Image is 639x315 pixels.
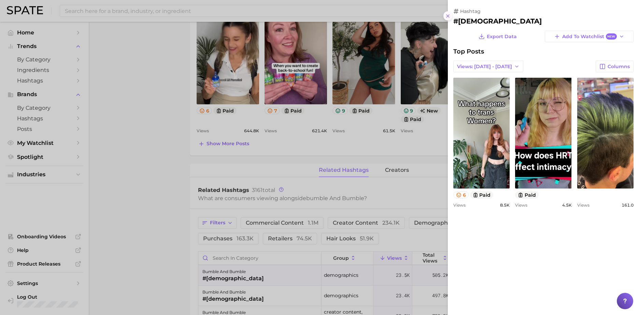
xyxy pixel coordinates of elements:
button: Export Data [477,31,519,42]
span: Views [453,202,466,208]
span: Export Data [487,34,517,40]
span: 8.5k [500,202,510,208]
button: Views: [DATE] - [DATE] [453,61,523,72]
span: 4.5k [562,202,572,208]
span: Add to Watchlist [562,33,616,40]
span: hashtag [460,8,481,14]
button: paid [470,191,494,198]
span: 161.0 [622,202,634,208]
span: Columns [608,64,630,70]
button: Columns [596,61,634,72]
button: Add to WatchlistNew [545,31,634,42]
span: Views [577,202,590,208]
h2: #[DEMOGRAPHIC_DATA] [453,17,634,25]
button: paid [515,191,539,198]
span: Views [515,202,527,208]
span: Views: [DATE] - [DATE] [457,64,512,70]
button: 6 [453,191,469,198]
span: Top Posts [453,48,484,55]
span: New [606,33,617,40]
